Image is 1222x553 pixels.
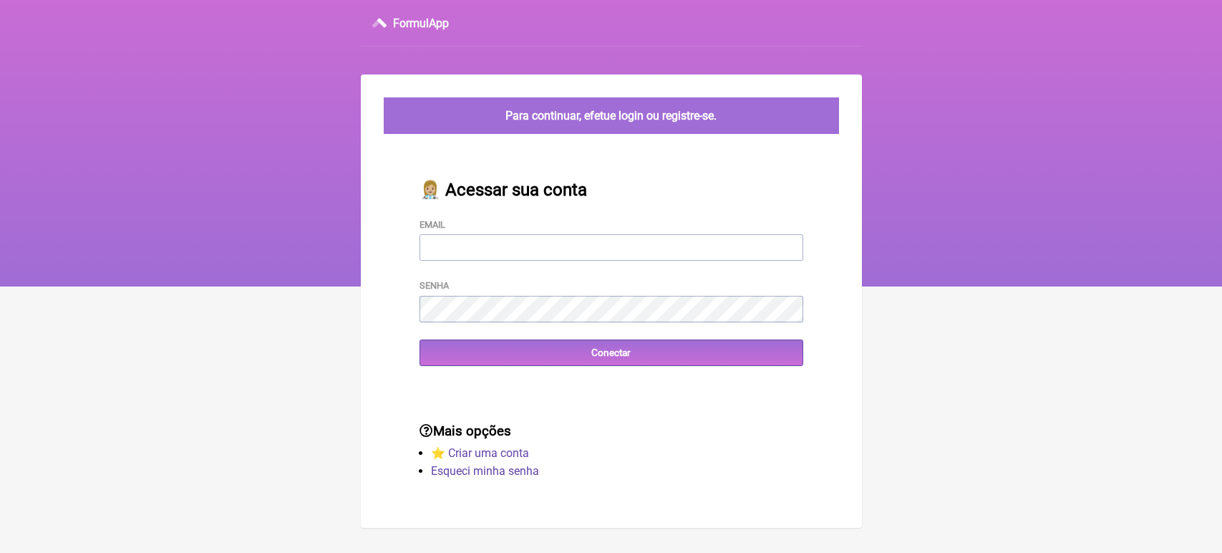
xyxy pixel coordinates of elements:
[393,16,449,30] h3: FormulApp
[420,280,449,291] label: Senha
[384,97,839,134] div: Para continuar, efetue login ou registre-se.
[420,340,803,366] input: Conectar
[431,464,539,478] a: Esqueci minha senha
[420,423,803,439] h3: Mais opções
[420,180,803,200] h2: 👩🏼‍⚕️ Acessar sua conta
[420,219,445,230] label: Email
[431,446,529,460] a: ⭐️ Criar uma conta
